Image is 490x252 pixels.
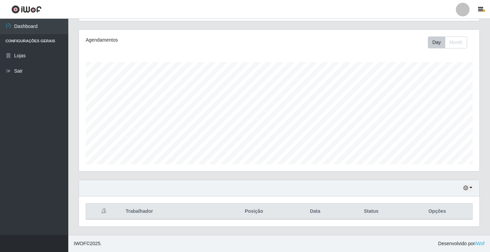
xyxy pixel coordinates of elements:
[74,241,86,246] span: IWOF
[340,204,402,220] th: Status
[86,36,241,44] div: Agendamentos
[428,36,467,48] div: First group
[218,204,290,220] th: Posição
[428,36,445,48] button: Day
[438,240,485,247] span: Desenvolvido por
[475,241,485,246] a: iWof
[428,36,473,48] div: Toolbar with button groups
[11,5,42,14] img: CoreUI Logo
[290,204,340,220] th: Data
[74,240,102,247] span: © 2025 .
[445,36,467,48] button: Month
[402,204,473,220] th: Opções
[122,204,218,220] th: Trabalhador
